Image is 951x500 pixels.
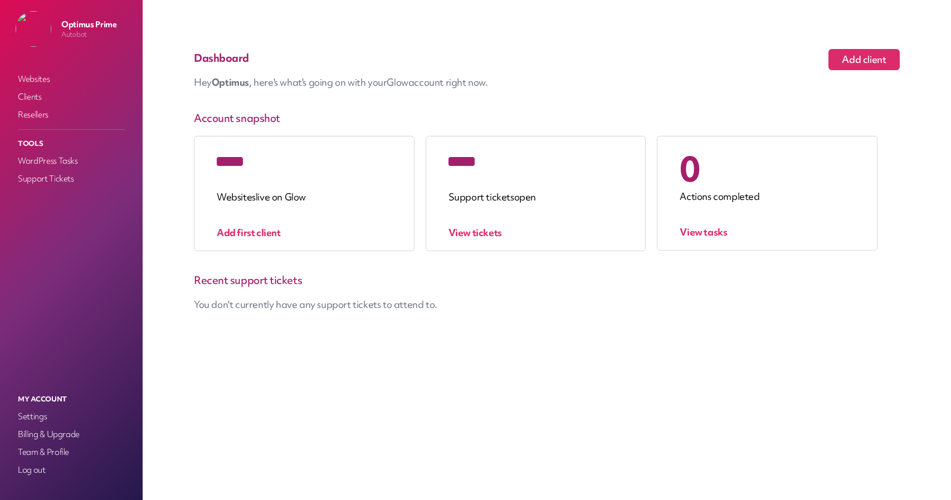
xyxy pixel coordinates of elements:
[212,76,249,89] span: Optimus
[194,273,877,287] p: Recent support tickets
[217,190,403,204] p: Website live on Glow
[16,71,127,87] a: Websites
[16,444,127,460] a: Team & Profile
[16,171,127,187] a: Support Tickets
[16,153,127,169] a: WordPress Tasks
[680,190,866,203] p: Actions completed
[16,427,127,442] a: Billing & Upgrade
[16,89,127,105] a: Clients
[16,136,127,151] p: Tools
[194,298,877,311] p: You don't currently have any support tickets to attend to.
[16,107,127,122] a: Resellers
[16,392,127,406] p: My Account
[510,190,514,203] span: s
[828,49,900,70] button: Add client
[194,51,900,65] p: Dashboard
[448,226,635,239] p: View tickets
[217,226,403,239] p: Add first client
[16,409,127,424] a: Settings
[680,163,819,174] div: 0
[16,462,127,478] a: Log out
[61,19,116,30] p: Optimus Prime
[426,136,646,251] a: Support ticketsopen View tickets
[194,136,414,251] a: Websiteslive on Glow Add first client
[680,226,866,239] p: View tasks
[252,190,256,203] span: s
[657,136,877,251] a: 0 Actions completed View tasks
[61,30,116,39] p: Autobot
[194,111,877,125] p: Account snapshot
[387,76,408,89] span: Glow
[194,76,900,89] p: Hey , here's what's going on with your account right now.
[448,190,635,204] p: Support ticket open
